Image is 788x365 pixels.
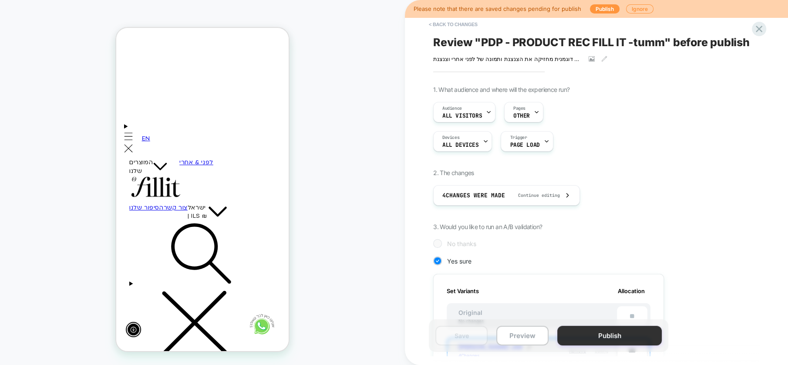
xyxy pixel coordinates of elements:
[590,4,620,14] button: Publish
[424,17,482,31] button: < Back to changes
[433,86,569,93] span: 1. What audience and where will the experience run?
[442,192,505,199] span: 4 Changes were made
[618,287,645,294] span: Allocation
[26,105,34,117] a: EN
[513,105,525,112] span: Pages
[447,240,476,247] span: No thanks
[13,193,159,331] summary: חיפוש
[47,176,71,184] a: צור קשר
[433,169,474,176] span: 2. The changes
[71,176,91,193] span: ישראל | ILS ₪
[435,326,488,345] button: Save
[557,326,662,345] button: Publish
[13,148,65,170] img: Fill it Vitamins
[63,131,97,139] a: לפני & אחרי
[13,131,37,148] span: המוצרים שלנו
[442,135,459,141] span: Devices
[447,287,479,294] span: Set Variants
[509,193,560,198] span: Continue editing
[626,4,653,14] button: Ignore
[510,135,527,141] span: Trigger
[442,105,462,112] span: Audience
[13,148,159,174] a: Fill it Vitamins
[433,55,582,62] span: מתחת לסקשן הוספה לסל תמונה עם דוגמנית מחזיקה את הצנצנת ותמונה של לפני אחרי וצנצנת
[8,93,17,129] summary: Menu
[447,257,471,265] span: Yes sure
[450,309,491,316] span: Original
[433,36,750,49] span: Review " PDP - PRODUCT REC FILL IT -tumm " before publish
[513,113,530,119] span: OTHER
[13,176,47,184] a: הסיפור שלנו
[71,176,123,193] summary: ישראל | ILS ₪
[13,131,63,148] summary: המוצרים שלנו
[442,142,478,148] span: ALL DEVICES
[442,113,482,119] span: All Visitors
[133,284,159,310] img: 4_260b7fbc-cbab-4c82-b1c1-835e4ab41c0f.png
[496,326,549,345] button: Preview
[433,223,542,230] span: 3. Would you like to run an A/B validation?
[450,318,492,324] div: No changes
[510,142,539,148] span: Page Load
